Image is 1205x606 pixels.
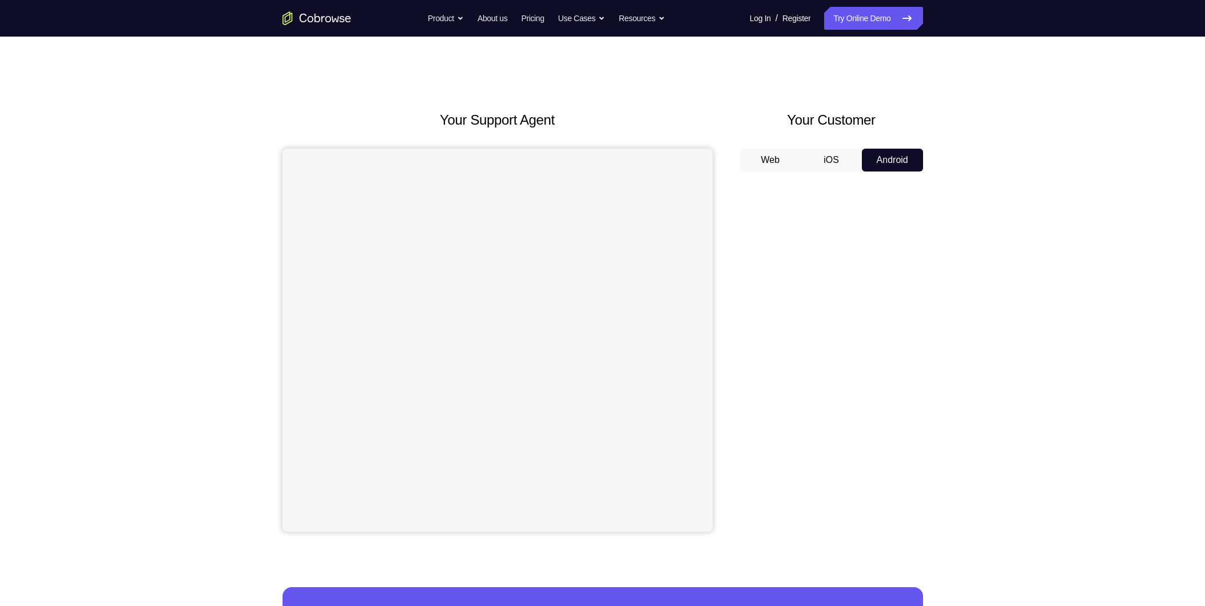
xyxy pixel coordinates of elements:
[558,7,605,30] button: Use Cases
[619,7,665,30] button: Resources
[782,7,810,30] a: Register
[776,11,778,25] span: /
[283,11,351,25] a: Go to the home page
[521,7,544,30] a: Pricing
[428,7,464,30] button: Product
[283,110,713,130] h2: Your Support Agent
[478,7,507,30] a: About us
[750,7,771,30] a: Log In
[740,110,923,130] h2: Your Customer
[862,149,923,172] button: Android
[740,149,801,172] button: Web
[801,149,862,172] button: iOS
[824,7,922,30] a: Try Online Demo
[283,149,713,532] iframe: Agent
